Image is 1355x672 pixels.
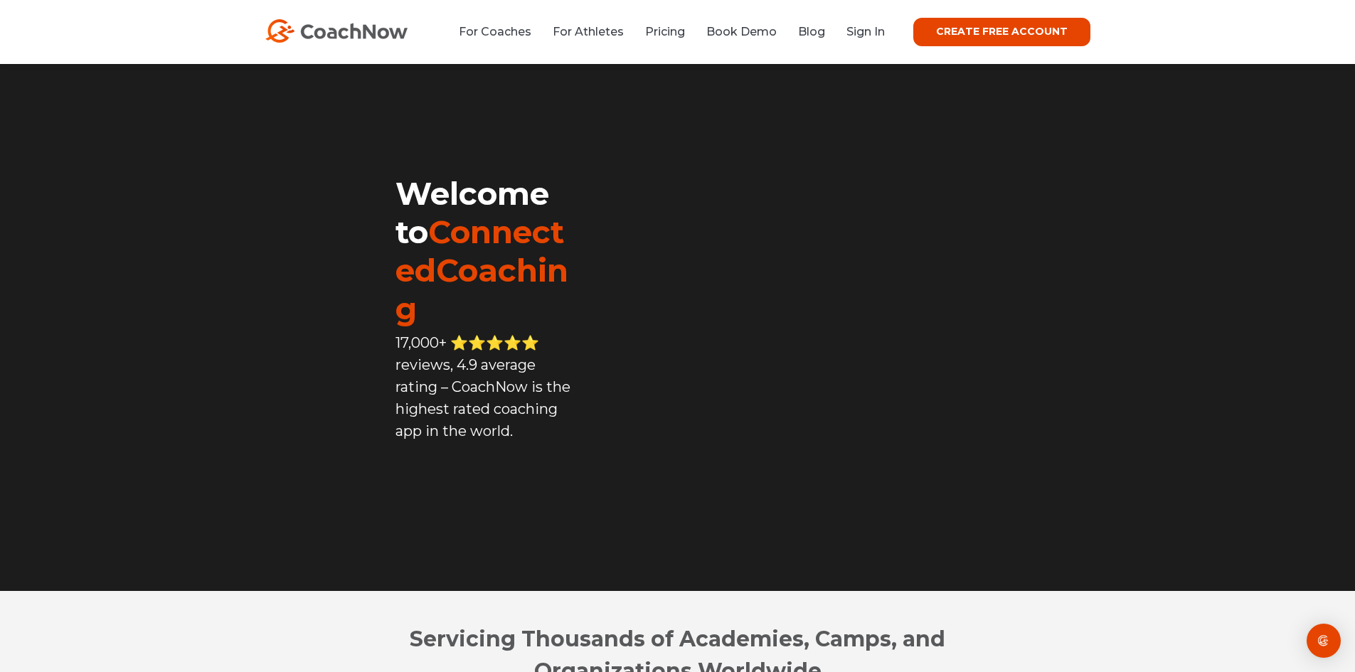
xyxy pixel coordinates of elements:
div: Open Intercom Messenger [1307,624,1341,658]
a: For Coaches [459,25,531,38]
a: CREATE FREE ACCOUNT [913,18,1090,46]
a: Pricing [645,25,685,38]
span: ConnectedCoaching [395,213,568,328]
span: 17,000+ ⭐️⭐️⭐️⭐️⭐️ reviews, 4.9 average rating – CoachNow is the highest rated coaching app in th... [395,334,570,439]
a: Sign In [846,25,885,38]
a: For Athletes [553,25,624,38]
h1: Welcome to [395,174,575,328]
a: Book Demo [706,25,777,38]
iframe: Embedded CTA [395,469,573,506]
a: Blog [798,25,825,38]
img: CoachNow Logo [265,19,408,43]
